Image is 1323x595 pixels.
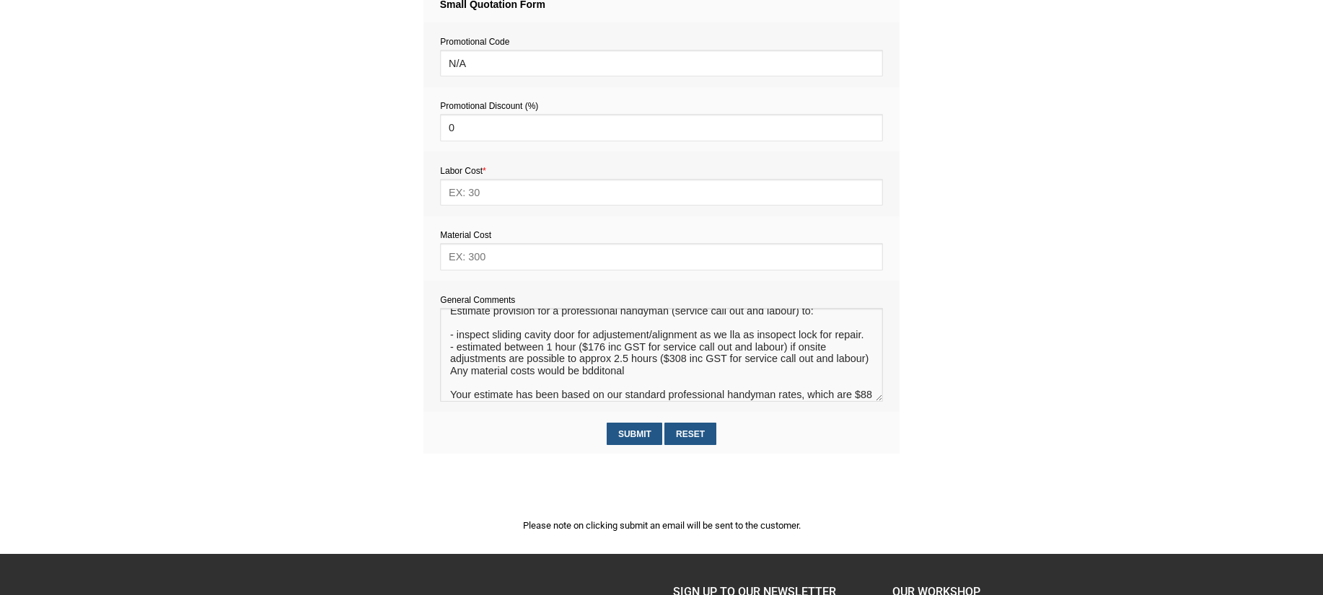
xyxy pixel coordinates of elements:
[664,423,716,445] input: Reset
[607,423,662,445] input: Submit
[440,166,485,176] span: Labor Cost
[440,230,491,240] span: Material Cost
[423,518,900,533] p: Please note on clicking submit an email will be sent to the customer.
[440,37,509,47] span: Promotional Code
[440,295,515,305] span: General Comments
[440,101,538,111] span: Promotional Discount (%)
[440,179,882,206] input: EX: 30
[440,243,882,270] input: EX: 300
